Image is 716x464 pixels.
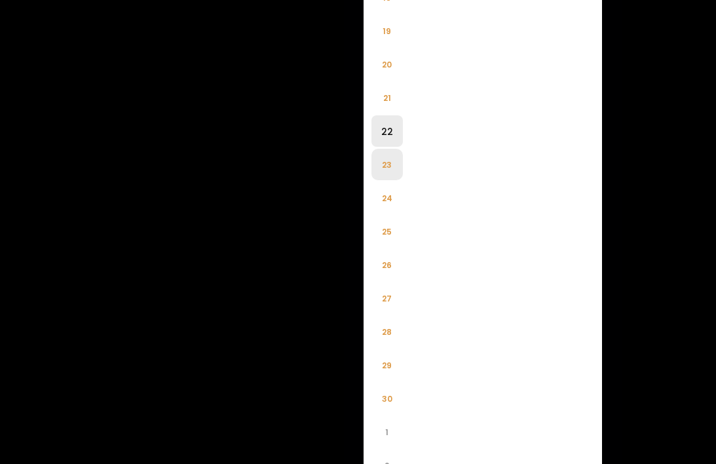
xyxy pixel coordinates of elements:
[371,15,403,47] li: 19
[371,149,403,180] li: 23
[371,249,403,280] li: 26
[371,82,403,113] li: 21
[371,216,403,247] li: 25
[371,48,403,80] li: 20
[371,316,403,347] li: 28
[371,115,403,147] li: 22
[371,416,403,448] li: 1
[371,383,403,414] li: 30
[371,349,403,381] li: 29
[371,282,403,314] li: 27
[371,182,403,214] li: 24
